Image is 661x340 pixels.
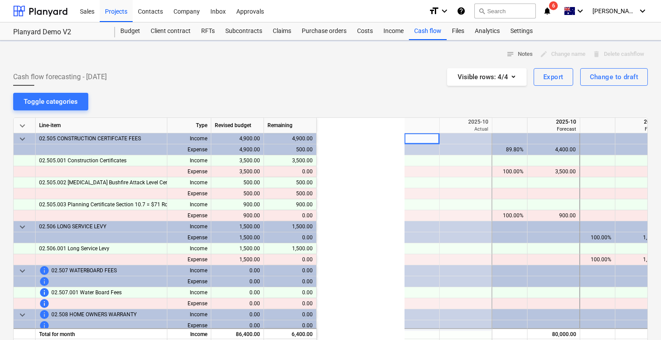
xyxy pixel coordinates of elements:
div: Income [167,265,211,276]
a: Client contract [145,22,196,40]
div: 0.00 [211,298,264,309]
div: Expense [167,298,211,309]
div: Expense [167,166,211,177]
div: 500.00 [211,188,264,199]
a: Files [447,22,470,40]
div: 3,500.00 [531,166,576,177]
span: 02.506.001 Long Service Levy [39,243,109,254]
span: keyboard_arrow_down [17,222,28,232]
div: 0.00 [264,320,317,331]
a: Purchase orders [296,22,352,40]
div: 0.00 [267,287,313,298]
div: Income [167,177,211,188]
div: 0.00 [264,232,317,243]
span: This line-item cannot be forecasted before revised budget is updated [39,298,50,309]
span: 02.508 HOME OWNERS WARRANTY [51,309,137,320]
div: 4,900.00 [211,133,264,144]
a: Income [378,22,409,40]
div: 0.00 [264,309,317,320]
div: 500.00 [264,144,317,155]
span: Cash flow forecasting - [DATE] [13,72,107,82]
div: Analytics [470,22,505,40]
div: Total for month [36,328,167,339]
div: 80,000.00 [531,329,576,340]
div: Income [167,287,211,298]
div: 0.00 [211,309,264,320]
div: 0.00 [267,210,313,221]
div: 1,500.00 [211,254,264,265]
div: Expense [167,210,211,221]
button: Visible rows:4/4 [447,68,527,86]
span: Notes [506,49,533,59]
span: 02.506 LONG SERVICE LEVY [39,221,106,232]
div: 500.00 [267,188,313,199]
div: 1,500.00 [267,243,313,254]
div: Expense [167,276,211,287]
a: Budget [115,22,145,40]
div: 900.00 [211,199,264,210]
div: 1,500.00 [211,221,264,232]
div: Revised budget [211,118,264,133]
div: 3,500.00 [211,166,264,177]
div: Expense [167,232,211,243]
div: 聊天小组件 [617,298,661,340]
span: 02.507 WATERBOARD FEES [51,265,117,276]
div: Income [167,328,211,339]
div: 900.00 [267,199,313,210]
div: Type [167,118,211,133]
button: Notes [503,48,536,61]
div: 100.00% [496,166,524,177]
button: Change to draft [580,68,648,86]
div: Export [543,71,563,83]
div: 3,500.00 [211,155,264,166]
div: Expense [167,188,211,199]
div: Visible rows : 4/4 [458,71,516,83]
span: 02.505.002 BAL Bushfire Attack Level Certificate [39,177,184,188]
div: 0.00 [211,287,264,298]
a: Costs [352,22,378,40]
div: Expense [167,320,211,331]
div: Remaining [264,118,317,133]
a: Settings [505,22,538,40]
div: 500.00 [267,177,313,188]
div: 4,900.00 [264,133,317,144]
div: 900.00 [211,210,264,221]
div: 0.00 [267,298,313,309]
span: This line-item cannot be forecasted before revised budget is updated [39,320,50,331]
iframe: Chat Widget [617,298,661,340]
div: Income [167,309,211,320]
span: keyboard_arrow_down [17,121,28,131]
div: 500.00 [211,177,264,188]
div: Income [167,155,211,166]
div: 2025-10 [443,118,488,126]
button: Export [534,68,573,86]
button: Toggle categories [13,93,88,110]
div: 100.00% [496,210,524,221]
a: RFTs [196,22,220,40]
span: 02.505.001 Construction Certificates [39,155,126,166]
span: 02.505.003 Planning Certificate Section 10.7 = $71 Road Opening Permit = $251.75 Driveway Permit ... [39,199,303,210]
div: 100.00% [584,254,611,265]
span: 02.505 CONSTRUCTION CERTIFCATE FEES [39,133,141,144]
div: Planyard Demo V2 [13,28,105,37]
span: This line-item cannot be forecasted before price for client is updated. To change this, contact y... [39,265,50,276]
div: Toggle categories [24,96,78,107]
div: 900.00 [531,210,576,221]
div: 0.00 [211,276,264,287]
div: Change to draft [590,71,638,83]
div: 0.00 [264,276,317,287]
div: 3,500.00 [267,155,313,166]
div: Expense [167,144,211,155]
span: keyboard_arrow_down [17,134,28,144]
a: Cash flow [409,22,447,40]
div: Expense [167,254,211,265]
div: Income [167,199,211,210]
a: Claims [267,22,296,40]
